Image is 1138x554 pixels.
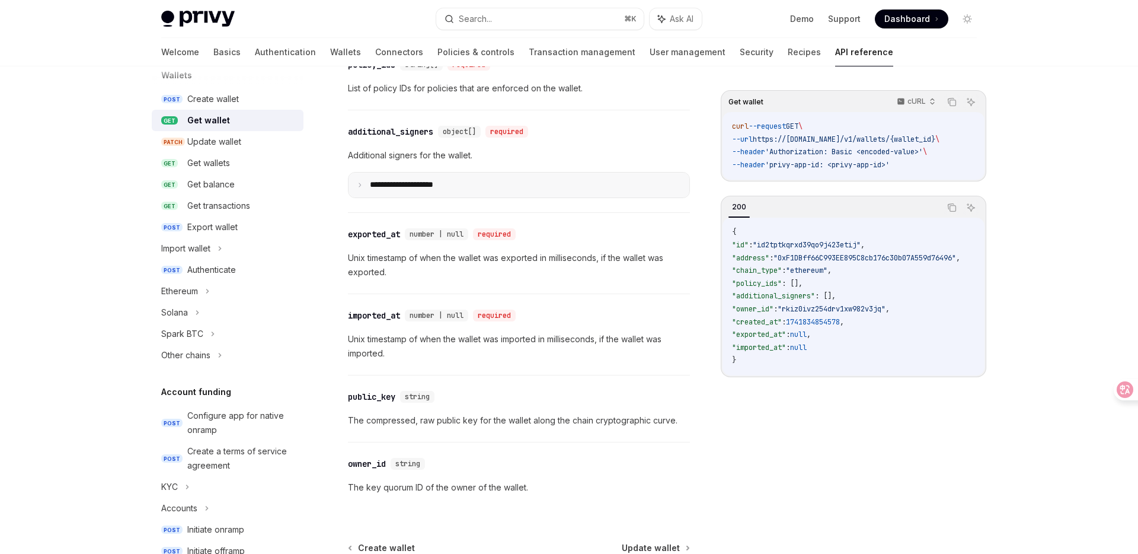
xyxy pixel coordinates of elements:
[769,253,773,263] span: :
[732,147,765,157] span: --header
[840,317,844,327] span: ,
[650,38,725,66] a: User management
[152,174,303,195] a: GETGet balance
[790,13,814,25] a: Demo
[348,480,690,495] p: The key quorum ID of the owner of the wallet.
[161,116,178,125] span: GET
[963,94,979,110] button: Ask AI
[782,266,786,275] span: :
[348,458,386,470] div: owner_id
[753,135,935,144] span: https://[DOMAIN_NAME]/v1/wallets/{wallet_id}
[732,279,782,288] span: "policy_ids"
[187,523,244,537] div: Initiate onramp
[788,38,821,66] a: Recipes
[161,385,231,399] h5: Account funding
[786,122,798,131] span: GET
[187,263,236,277] div: Authenticate
[152,441,303,476] a: POSTCreate a terms of service agreement
[732,266,782,275] span: "chain_type"
[348,81,690,95] p: List of policy IDs for policies that are enforced on the wallet.
[187,135,241,149] div: Update wallet
[650,8,702,30] button: Ask AI
[410,311,463,320] span: number | null
[935,135,939,144] span: \
[732,253,769,263] span: "address"
[161,180,178,189] span: GET
[358,542,415,554] span: Create wallet
[161,419,183,428] span: POST
[405,392,430,402] span: string
[732,122,749,131] span: curl
[923,147,927,157] span: \
[187,113,230,128] div: Get wallet
[861,240,865,250] span: ,
[161,11,235,27] img: light logo
[348,391,395,403] div: public_key
[395,459,420,469] span: string
[786,343,790,352] span: :
[485,126,528,138] div: required
[732,240,749,250] span: "id"
[765,160,890,170] span: 'privy-app-id: <privy-app-id>'
[732,135,753,144] span: --url
[348,148,690,163] p: Additional signers for the wallet.
[161,138,185,147] span: PATCH
[161,284,198,298] div: Ethereum
[773,304,778,314] span: :
[765,147,923,157] span: 'Authorization: Basic <encoded-value>'
[161,501,197,515] div: Accounts
[443,127,476,136] span: object[]
[152,195,303,216] a: GETGet transactions
[958,9,977,28] button: Toggle dark mode
[161,95,183,104] span: POST
[187,220,238,234] div: Export wallet
[963,200,979,215] button: Ask AI
[798,122,803,131] span: \
[473,228,516,240] div: required
[187,409,296,437] div: Configure app for native onramp
[732,343,786,352] span: "imported_at"
[732,317,782,327] span: "created_at"
[348,332,690,361] p: Unix timestamp of when the wallet was imported in milliseconds, if the wallet was imported.
[348,251,690,279] p: Unix timestamp of when the wallet was exported in milliseconds, if the wallet was exported.
[437,38,514,66] a: Policies & controls
[161,327,203,341] div: Spark BTC
[782,279,803,288] span: : [],
[152,110,303,131] a: GETGet wallet
[624,14,637,24] span: ⌘ K
[622,542,689,554] a: Update wallet
[348,228,400,240] div: exported_at
[187,92,239,106] div: Create wallet
[161,480,178,494] div: KYC
[161,223,183,232] span: POST
[884,13,930,25] span: Dashboard
[473,310,516,321] div: required
[807,330,811,339] span: ,
[152,216,303,238] a: POSTExport wallet
[161,348,210,362] div: Other chains
[348,126,433,138] div: additional_signers
[749,240,753,250] span: :
[152,152,303,174] a: GETGet wallets
[740,38,773,66] a: Security
[187,199,250,213] div: Get transactions
[436,8,644,30] button: Search...⌘K
[790,343,807,352] span: null
[161,526,183,534] span: POST
[815,291,836,301] span: : [],
[152,131,303,152] a: PATCHUpdate wallet
[161,202,178,211] span: GET
[529,38,635,66] a: Transaction management
[161,266,183,275] span: POST
[187,156,230,170] div: Get wallets
[375,38,423,66] a: Connectors
[213,38,241,66] a: Basics
[161,38,199,66] a: Welcome
[786,317,840,327] span: 1741834854578
[773,253,956,263] span: "0xF1DBff66C993EE895C8cb176c30b07A559d76496"
[732,355,736,365] span: }
[459,12,492,26] div: Search...
[944,94,960,110] button: Copy the contents from the code block
[348,310,400,321] div: imported_at
[670,13,693,25] span: Ask AI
